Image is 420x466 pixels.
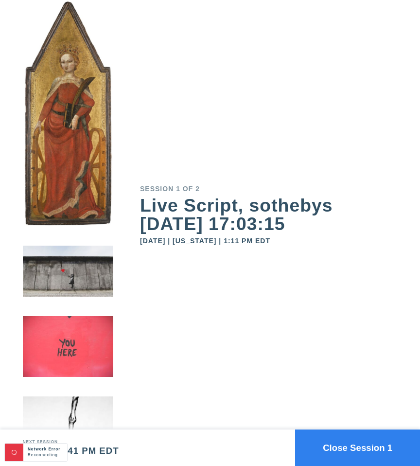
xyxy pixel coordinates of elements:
[140,197,397,233] div: Live Script, sothebys [DATE] 17:03:15
[23,440,119,444] div: Next session
[295,430,420,466] button: Close Session 1
[23,447,119,456] div: [DATE] 1:41 PM EDT
[28,452,63,458] div: Reconnecting
[23,317,114,397] img: small
[23,247,114,317] img: small
[23,1,114,247] img: small
[140,237,397,244] div: [DATE] | [US_STATE] | 1:11 PM EDT
[28,447,63,452] div: Network Error
[140,185,397,192] div: Session 1 of 2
